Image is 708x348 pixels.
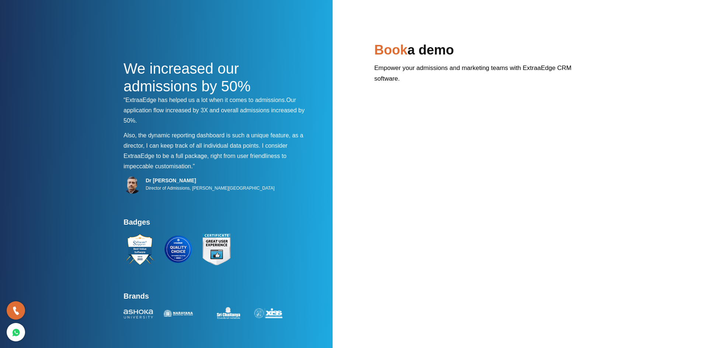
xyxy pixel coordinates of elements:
[124,218,312,231] h4: Badges
[124,97,286,103] span: “ExtraaEdge has helped us a lot when it comes to admissions.
[124,292,312,305] h4: Brands
[374,41,584,63] h2: a demo
[124,97,305,124] span: Our application flow increased by 3X and overall admissions increased by 50%.
[374,42,407,57] span: Book
[374,63,584,89] p: Empower your admissions and marketing teams with ExtraaEdge CRM software.
[146,177,275,184] h5: Dr [PERSON_NAME]
[124,60,251,94] span: We increased our admissions by 50%
[124,143,288,169] span: I consider ExtraaEdge to be a full package, right from user friendliness to impeccable customisat...
[146,184,275,193] p: Director of Admissions, [PERSON_NAME][GEOGRAPHIC_DATA]
[124,132,303,149] span: Also, the dynamic reporting dashboard is such a unique feature, as a director, I can keep track o...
